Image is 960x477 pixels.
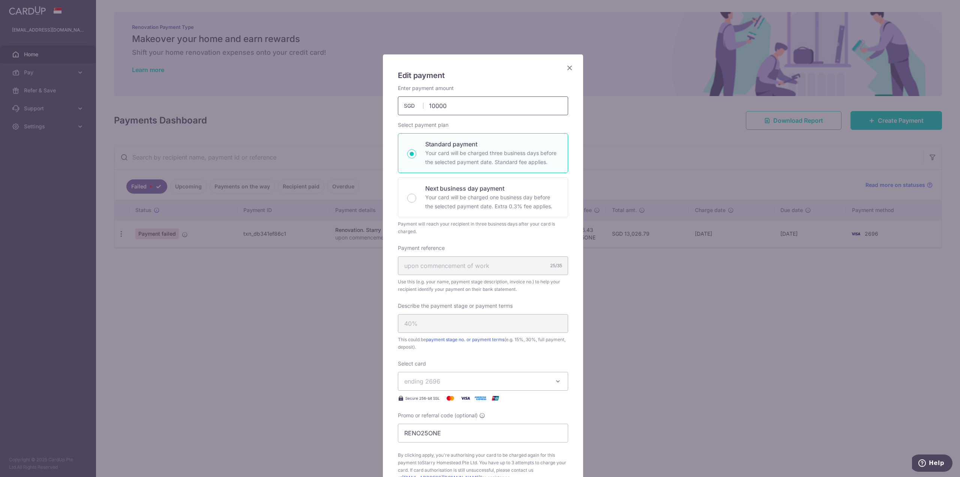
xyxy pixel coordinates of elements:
[398,302,513,310] label: Describe the payment stage or payment terms
[425,193,559,211] p: Your card will be charged one business day before the selected payment date. Extra 0.3% fee applies.
[404,378,440,385] span: ending 2696
[422,460,477,465] span: Starry Homestead Pte Ltd
[398,278,568,293] span: Use this (e.g. your name, payment stage description, invoice no.) to help your recipient identify...
[912,454,952,473] iframe: Opens a widget where you can find more information
[398,244,445,252] label: Payment reference
[398,372,568,391] button: ending 2696
[405,395,440,401] span: Secure 256-bit SSL
[443,394,458,403] img: Mastercard
[398,84,454,92] label: Enter payment amount
[425,140,559,149] p: Standard payment
[473,394,488,403] img: American Express
[398,96,568,115] input: 0.00
[565,63,574,72] button: Close
[398,360,426,367] label: Select card
[550,262,562,269] div: 25/35
[398,121,448,129] label: Select payment plan
[425,184,559,193] p: Next business day payment
[425,149,559,167] p: Your card will be charged three business days before the selected payment date. Standard fee appl...
[458,394,473,403] img: Visa
[398,412,478,419] span: Promo or referral code (optional)
[398,69,568,81] h5: Edit payment
[426,337,504,342] a: payment stage no. or payment terms
[398,220,568,235] div: Payment will reach your recipient in three business days after your card is charged.
[488,394,503,403] img: UnionPay
[404,102,423,110] span: SGD
[398,336,568,351] span: This could be (e.g. 15%, 30%, full payment, deposit).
